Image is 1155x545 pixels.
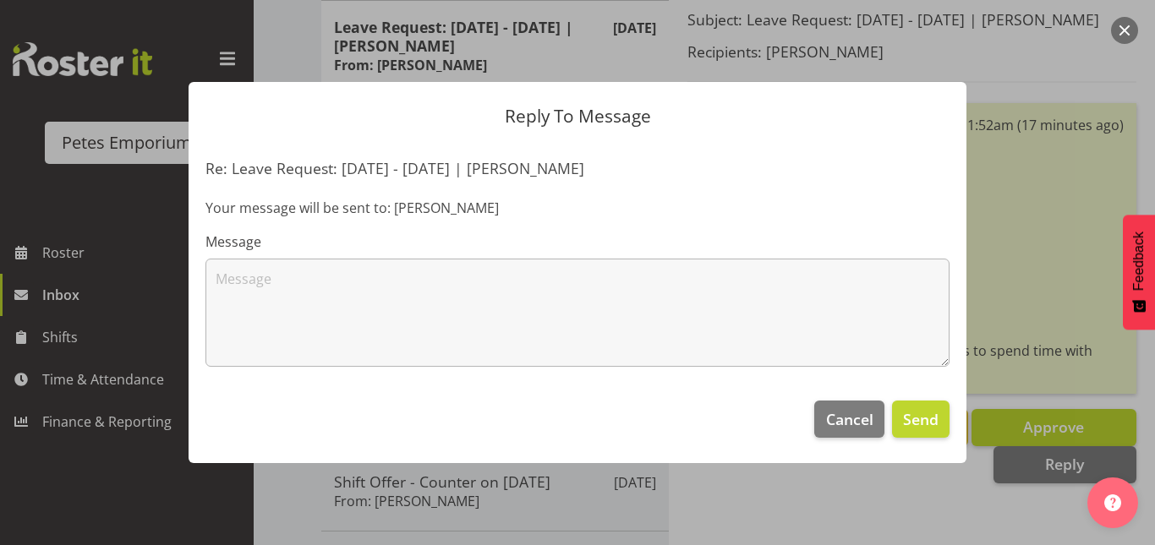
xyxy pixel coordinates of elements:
[205,107,950,125] p: Reply To Message
[205,159,950,177] h5: Re: Leave Request: [DATE] - [DATE] | [PERSON_NAME]
[892,401,950,438] button: Send
[205,198,950,218] p: Your message will be sent to: [PERSON_NAME]
[903,408,939,430] span: Send
[826,408,873,430] span: Cancel
[814,401,884,438] button: Cancel
[1104,494,1121,511] img: help-xxl-2.png
[1123,215,1155,330] button: Feedback - Show survey
[205,232,950,252] label: Message
[1131,232,1147,291] span: Feedback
